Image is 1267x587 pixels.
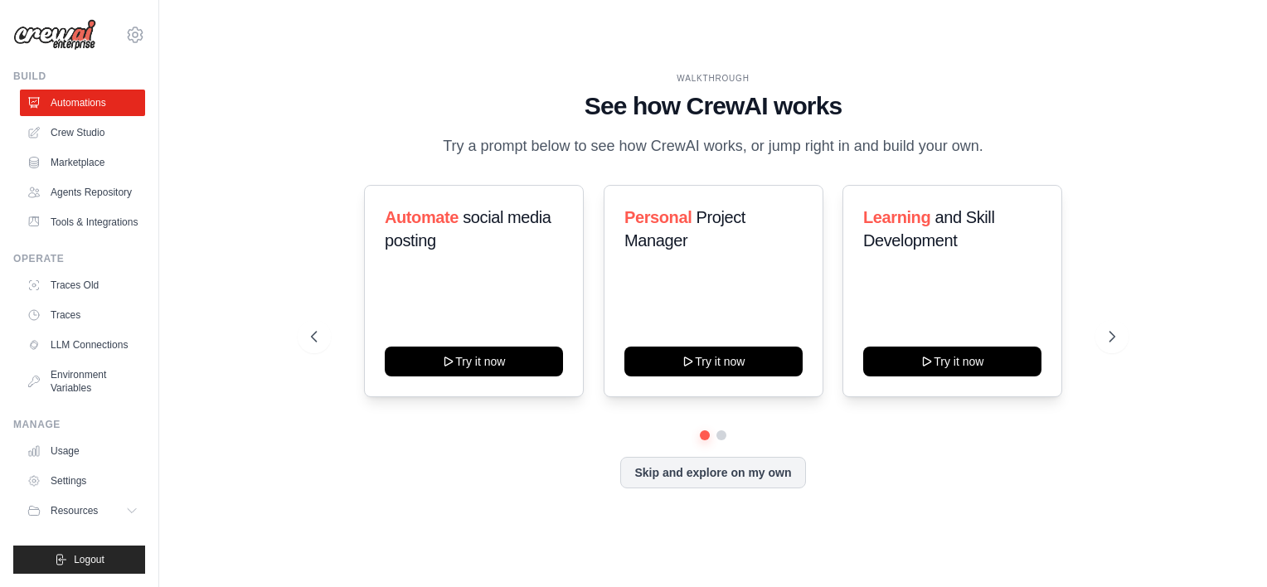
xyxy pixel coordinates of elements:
div: Manage [13,418,145,431]
span: Project Manager [624,208,745,250]
a: Automations [20,90,145,116]
div: Operate [13,252,145,265]
button: Try it now [624,347,803,376]
button: Try it now [863,347,1041,376]
span: Personal [624,208,692,226]
div: WALKTHROUGH [311,72,1115,85]
span: Resources [51,504,98,517]
a: Environment Variables [20,361,145,401]
a: Tools & Integrations [20,209,145,235]
a: Traces [20,302,145,328]
span: Logout [74,553,104,566]
span: Learning [863,208,930,226]
div: Build [13,70,145,83]
p: Try a prompt below to see how CrewAI works, or jump right in and build your own. [434,134,992,158]
button: Try it now [385,347,563,376]
h1: See how CrewAI works [311,91,1115,121]
span: Automate [385,208,459,226]
button: Skip and explore on my own [620,457,805,488]
a: Settings [20,468,145,494]
a: Marketplace [20,149,145,176]
a: Agents Repository [20,179,145,206]
span: social media posting [385,208,551,250]
a: Usage [20,438,145,464]
img: Logo [13,19,96,51]
a: Traces Old [20,272,145,298]
button: Logout [13,546,145,574]
iframe: Chat Widget [1184,507,1267,587]
a: LLM Connections [20,332,145,358]
button: Resources [20,497,145,524]
a: Crew Studio [20,119,145,146]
